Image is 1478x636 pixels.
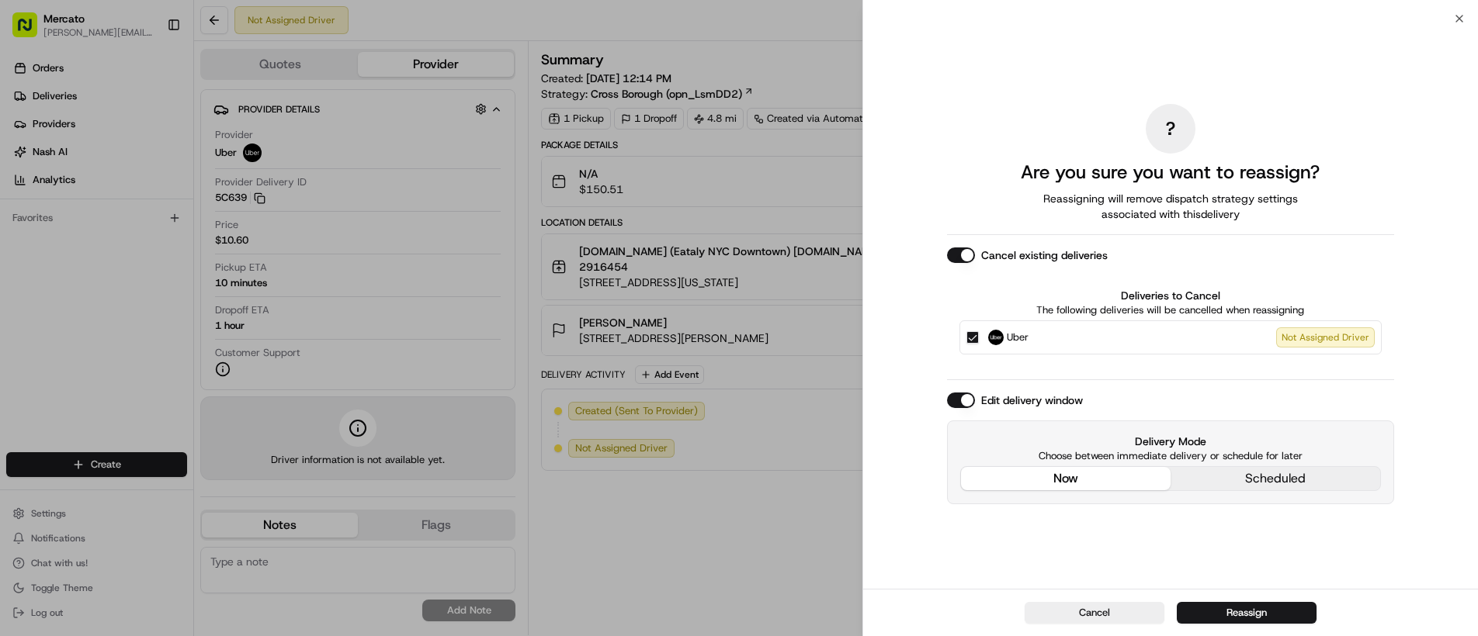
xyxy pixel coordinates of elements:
[981,247,1108,263] label: Cancel existing deliveries
[981,392,1083,408] label: Edit delivery window
[147,225,249,240] span: API Documentation
[1022,191,1320,222] span: Reassigning will remove dispatch strategy settings associated with this delivery
[959,288,1382,303] label: Deliveries to Cancel
[16,226,28,239] div: 📗
[960,449,1381,463] p: Choose between immediate delivery or schedule for later
[53,164,196,176] div: We're available if you need us!
[988,330,1004,345] img: Uber
[959,303,1382,317] p: The following deliveries will be cancelled when reassigning
[40,100,256,116] input: Clear
[31,225,119,240] span: Knowledge Base
[16,62,283,87] p: Welcome 👋
[16,16,47,47] img: Nash
[264,153,283,171] button: Start new chat
[1021,160,1320,185] h2: Are you sure you want to reassign?
[1007,330,1029,345] span: Uber
[109,262,188,275] a: Powered byPylon
[1177,602,1317,624] button: Reassign
[16,148,43,176] img: 1736555255976-a54dd68f-1ca7-489b-9aae-adbdc363a1c4
[1025,602,1164,624] button: Cancel
[1171,467,1380,490] button: scheduled
[154,263,188,275] span: Pylon
[960,434,1381,449] label: Delivery Mode
[961,467,1171,490] button: now
[1146,104,1195,154] div: ?
[125,219,255,247] a: 💻API Documentation
[9,219,125,247] a: 📗Knowledge Base
[53,148,255,164] div: Start new chat
[131,226,144,239] div: 💻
